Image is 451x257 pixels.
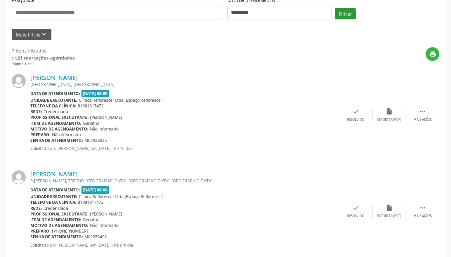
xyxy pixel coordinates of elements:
[81,186,109,194] span: [DATE] 08:00
[352,108,360,115] i: check
[377,214,401,219] div: Exportar (PDF)
[78,103,103,109] span: 81981817472
[83,120,99,126] span: Geriatria
[30,138,83,143] b: Senha de atendimento:
[30,194,77,199] b: Unidade executante:
[429,51,436,58] i: print
[30,120,81,126] b: Item de agendamento:
[78,199,103,205] span: 81981817472
[30,199,76,205] b: Telefone da clínica:
[30,228,51,234] b: Preparo:
[12,29,51,40] button: Mais filtroskeyboard_arrow_down
[30,223,88,228] b: Motivo de agendamento:
[30,187,80,193] b: Data de atendimento:
[426,47,439,61] button: print
[84,138,107,143] span: M02928026
[90,223,119,228] span: Não informado
[30,126,88,132] b: Motivo de agendamento:
[30,211,89,217] b: Profissional executante:
[43,205,68,211] span: Credenciada
[90,211,122,217] span: [PERSON_NAME]
[12,47,75,54] div: 7 itens filtrados
[12,61,75,67] div: Página 1 de 1
[30,109,42,114] b: Rede:
[90,126,119,132] span: Não informado
[419,204,426,211] i: 
[30,97,77,103] b: Unidade executante:
[81,90,109,97] span: [DATE] 08:00
[386,204,393,211] i: insert_drive_file
[414,117,432,122] div: Mais ações
[12,170,26,184] img: img
[386,108,393,115] i: insert_drive_file
[30,178,339,184] div: R [PERSON_NAME], TRECHO [GEOGRAPHIC_DATA], [GEOGRAPHIC_DATA], [GEOGRAPHIC_DATA]
[335,8,356,19] button: Filtrar
[30,82,339,87] div: [GEOGRAPHIC_DATA], [GEOGRAPHIC_DATA]
[17,55,75,61] strong: 21 marcações agendadas
[84,234,107,240] span: M02950492
[12,54,75,61] div: de
[83,217,99,223] span: Geriatria
[30,114,89,120] b: Profissional executante:
[414,214,432,219] div: Mais ações
[12,74,26,88] img: img
[30,217,81,223] b: Item de agendamento:
[30,205,42,211] b: Rede:
[352,204,360,211] i: check
[30,170,78,178] a: [PERSON_NAME]
[347,214,364,219] div: Resolvido
[52,132,81,138] span: Não informado
[30,132,51,138] b: Preparo:
[30,91,80,96] b: Data de atendimento:
[90,114,122,120] span: [PERSON_NAME]
[52,228,88,234] span: [PHONE_NUMBER]
[43,109,68,114] span: Credenciada
[40,31,48,38] i: keyboard_arrow_down
[347,117,364,122] div: Resolvido
[419,108,426,115] i: 
[30,74,78,81] a: [PERSON_NAME]
[377,117,401,122] div: Exportar (PDF)
[30,146,339,151] p: Solicitado por [PERSON_NAME] em [DATE] - há 16 dias
[30,234,83,240] b: Senha de atendimento:
[79,97,164,103] span: Clínica Reflorescer Ltda (Espaço Reflorescer)
[30,242,339,248] p: Solicitado por [PERSON_NAME] em [DATE] - há um dia
[30,103,76,109] b: Telefone da clínica:
[79,194,164,199] span: Clínica Reflorescer Ltda (Espaço Reflorescer)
